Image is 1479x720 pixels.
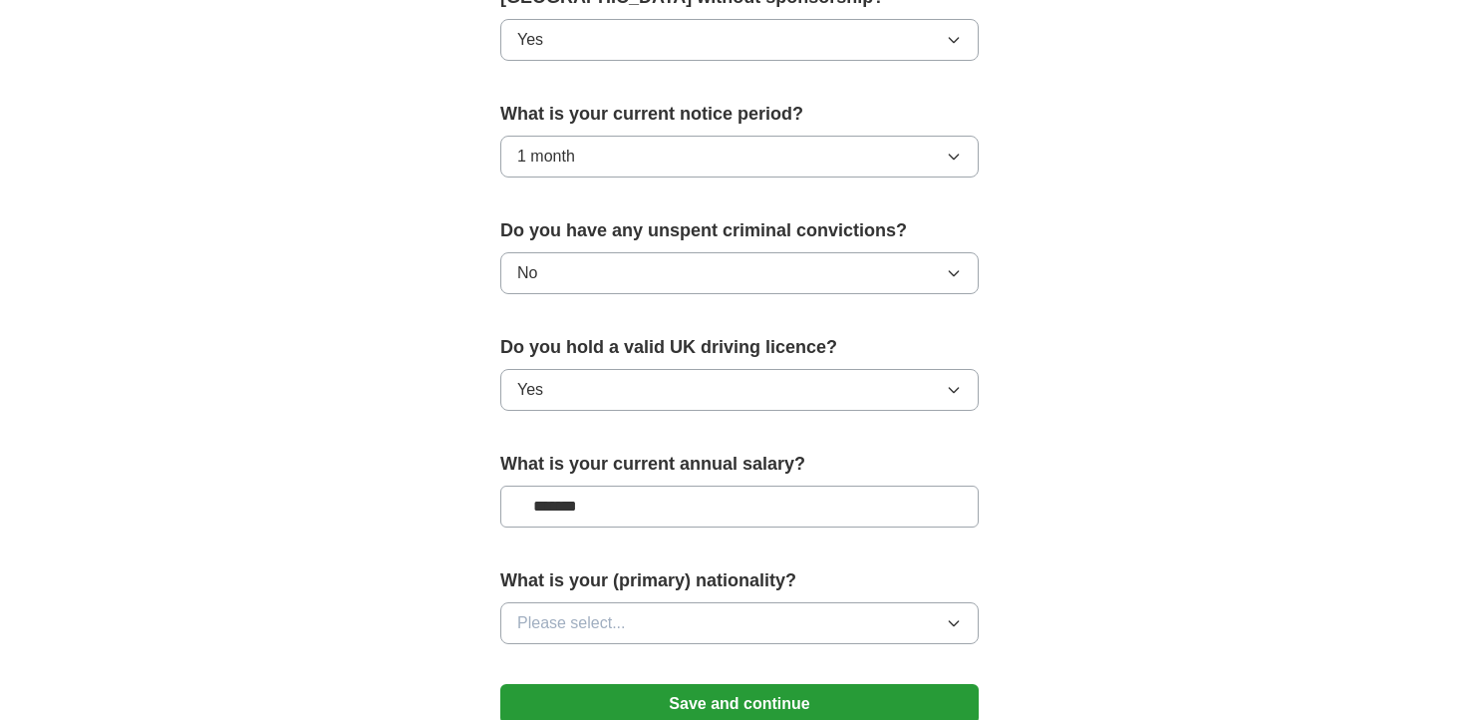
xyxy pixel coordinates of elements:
[500,567,979,594] label: What is your (primary) nationality?
[517,28,543,52] span: Yes
[517,611,626,635] span: Please select...
[500,19,979,61] button: Yes
[500,369,979,411] button: Yes
[500,136,979,178] button: 1 month
[517,261,537,285] span: No
[517,145,575,169] span: 1 month
[500,451,979,478] label: What is your current annual salary?
[517,378,543,402] span: Yes
[500,217,979,244] label: Do you have any unspent criminal convictions?
[500,101,979,128] label: What is your current notice period?
[500,602,979,644] button: Please select...
[500,252,979,294] button: No
[500,334,979,361] label: Do you hold a valid UK driving licence?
